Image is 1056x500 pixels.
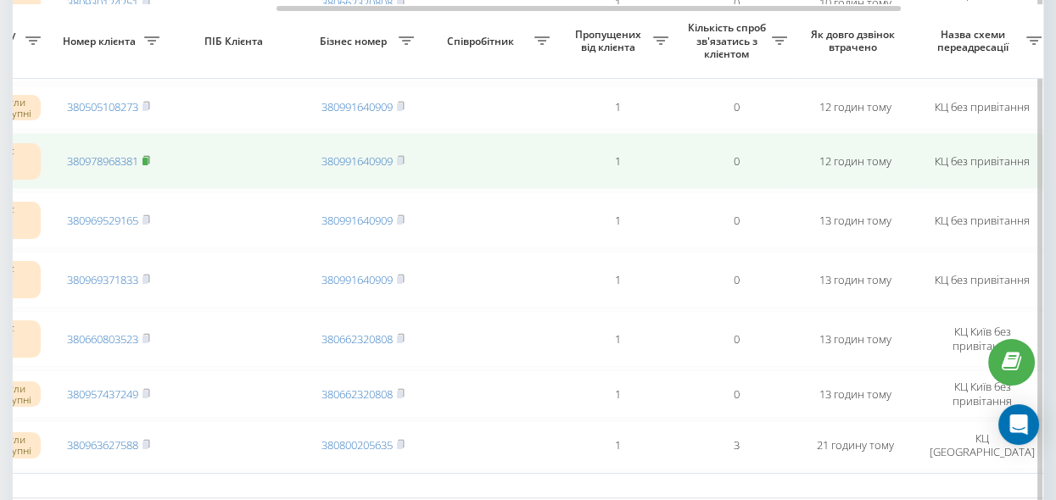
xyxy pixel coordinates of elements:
span: Кількість спроб зв'язатись з клієнтом [685,21,772,61]
a: 380991640909 [321,99,393,114]
td: 1 [558,370,677,418]
td: 12 годин тому [796,86,914,131]
span: ПІБ Клієнта [182,35,289,48]
div: Open Intercom Messenger [998,404,1039,445]
td: 1 [558,86,677,131]
a: 380957437249 [67,386,138,402]
td: 12 годин тому [796,133,914,189]
td: 3 [677,421,796,469]
a: 380505108273 [67,99,138,114]
a: 380660803523 [67,331,138,347]
a: 380662320808 [321,386,393,402]
td: 1 [558,421,677,469]
td: 1 [558,192,677,248]
span: Пропущених від клієнта [567,28,653,54]
td: КЦ без привітання [914,192,1050,248]
td: 1 [558,311,677,367]
span: Як довго дзвінок втрачено [809,28,901,54]
a: 380969371833 [67,272,138,287]
a: 380978968381 [67,153,138,169]
a: 380969529165 [67,213,138,228]
td: КЦ без привітання [914,86,1050,131]
td: 0 [677,311,796,367]
td: 0 [677,133,796,189]
a: 380800205635 [321,437,393,453]
td: КЦ без привітання [914,133,1050,189]
td: КЦ Київ без привітання [914,370,1050,418]
a: 380991640909 [321,272,393,287]
a: 380662320808 [321,331,393,347]
a: 380963627588 [67,437,138,453]
td: 0 [677,252,796,308]
td: КЦ Київ без привітання [914,311,1050,367]
a: 380991640909 [321,213,393,228]
td: 0 [677,192,796,248]
td: 13 годин тому [796,311,914,367]
span: Співробітник [431,35,534,48]
a: 380991640909 [321,153,393,169]
span: Назва схеми переадресації [923,28,1026,54]
td: КЦ [GEOGRAPHIC_DATA] [914,421,1050,469]
td: 13 годин тому [796,252,914,308]
td: 21 годину тому [796,421,914,469]
span: Номер клієнта [58,35,144,48]
span: Бізнес номер [312,35,399,48]
td: КЦ без привітання [914,252,1050,308]
td: 13 годин тому [796,192,914,248]
td: 1 [558,133,677,189]
td: 0 [677,370,796,418]
td: 0 [677,86,796,131]
td: 1 [558,252,677,308]
td: 13 годин тому [796,370,914,418]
